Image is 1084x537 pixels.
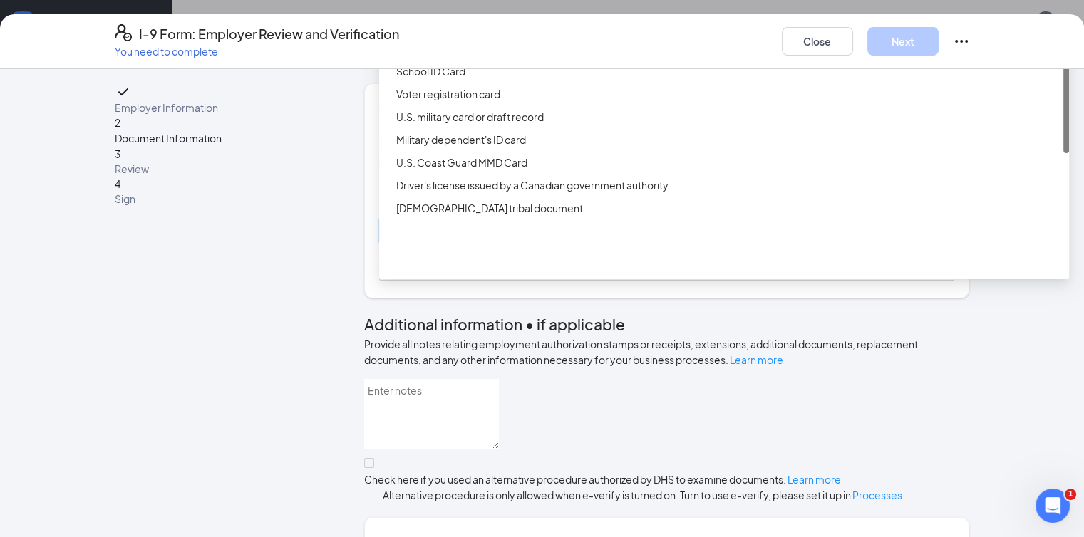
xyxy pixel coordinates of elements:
button: Send a message… [244,422,267,445]
button: Emoji picker [22,428,33,439]
span: 4 [115,177,120,190]
svg: Ellipses [953,33,970,50]
button: Close [782,27,853,56]
div: U.S. Coast Guard MMD Card [396,155,1060,170]
span: Ticket has been created • 12m ago [72,296,229,308]
div: Military dependent's ID card [396,132,1060,147]
span: Employer Information [115,100,329,115]
a: Processes [852,489,902,501]
a: Learn more [788,473,841,486]
div: School ID Card [396,63,1060,79]
div: Check here if you used an alternative procedure authorized by DHS to examine documents. [364,471,841,487]
span: Document Information [115,130,329,146]
img: Profile image for Fin [41,8,63,31]
input: Check here if you used an alternative procedure authorized by DHS to examine documents. Learn more [364,458,374,468]
h4: I-9 Form: Employer Review and Verification [139,24,399,44]
a: Support Request [77,48,207,78]
div: Raquel says… [11,122,274,206]
div: We'll be back online [DATE] You'll get replies here and to . [23,214,222,270]
h1: Fin [69,14,86,24]
a: Learn more [730,353,783,366]
svg: Checkmark [115,83,132,100]
b: [PERSON_NAME][EMAIL_ADDRESS][DOMAIN_NAME] [23,244,217,269]
div: Fin says… [11,206,274,290]
iframe: Intercom live chat [1036,489,1070,523]
button: Upload attachment [68,428,79,439]
span: 3 [115,147,120,160]
span: 1 [1065,489,1076,500]
button: Next [867,27,939,56]
button: Home [223,6,250,33]
span: Alternative procedure is only allowed when e-verify is turned on. Turn to use e-verify, please se... [364,487,970,503]
div: U.S. military card or draft record [396,109,1060,125]
span: Support Request [108,58,195,69]
span: • if applicable [522,315,625,334]
span: Additional information [364,315,522,334]
button: go back [9,6,36,33]
div: Hi I am trying to resend the onboarding link but I can't view the button for that for some reason... [63,130,262,186]
span: Review [115,162,329,176]
textarea: Message… [12,398,273,422]
span: Sign [115,192,329,206]
p: You need to complete [115,44,399,58]
strong: Submitted [115,311,170,322]
span: 2 [115,116,120,129]
span: Provide all notes relating employment authorization stamps or receipts, extensions, additional do... [364,338,918,366]
div: [DEMOGRAPHIC_DATA] tribal document [396,200,1060,216]
div: We'll be back online [DATE]You'll get replies here and to[PERSON_NAME][EMAIL_ADDRESS][DOMAIN_NAME]. [11,206,234,278]
svg: FormI9EVerifyIcon [115,24,132,41]
button: Gif picker [45,428,56,439]
div: Fin says… [11,291,274,345]
div: Driver's license issued by a Canadian government authority [396,177,1060,193]
div: Voter registration card [396,86,1060,102]
div: Hi I am trying to resend the onboarding link but I can't view the button for that for some reason... [51,122,274,194]
div: Close [250,6,276,31]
